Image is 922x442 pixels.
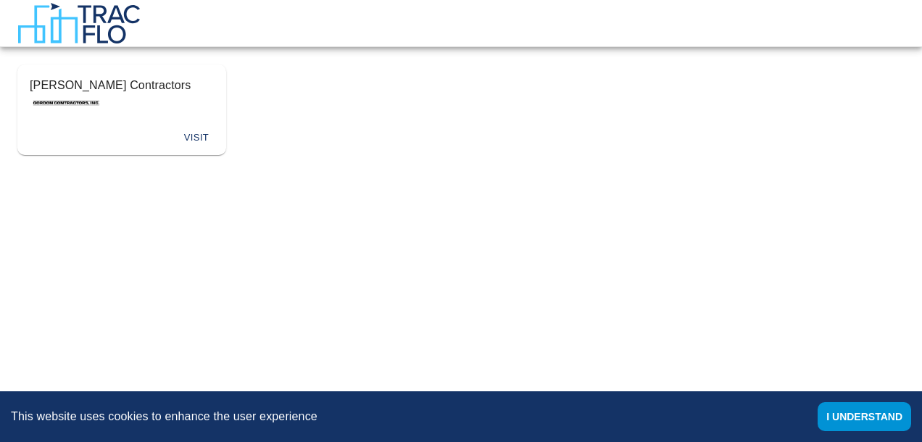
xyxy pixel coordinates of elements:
img: Logo [30,99,102,107]
p: [PERSON_NAME] Contractors [30,77,214,94]
button: Visit [173,127,220,149]
img: broken-image.jpg [876,9,905,38]
div: This website uses cookies to enhance the user experience [11,408,796,425]
img: TracFlo Logo [17,3,140,43]
button: [PERSON_NAME] ContractorsLogo [18,65,225,121]
button: Accept cookies [818,402,911,431]
iframe: Chat Widget [850,372,922,442]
